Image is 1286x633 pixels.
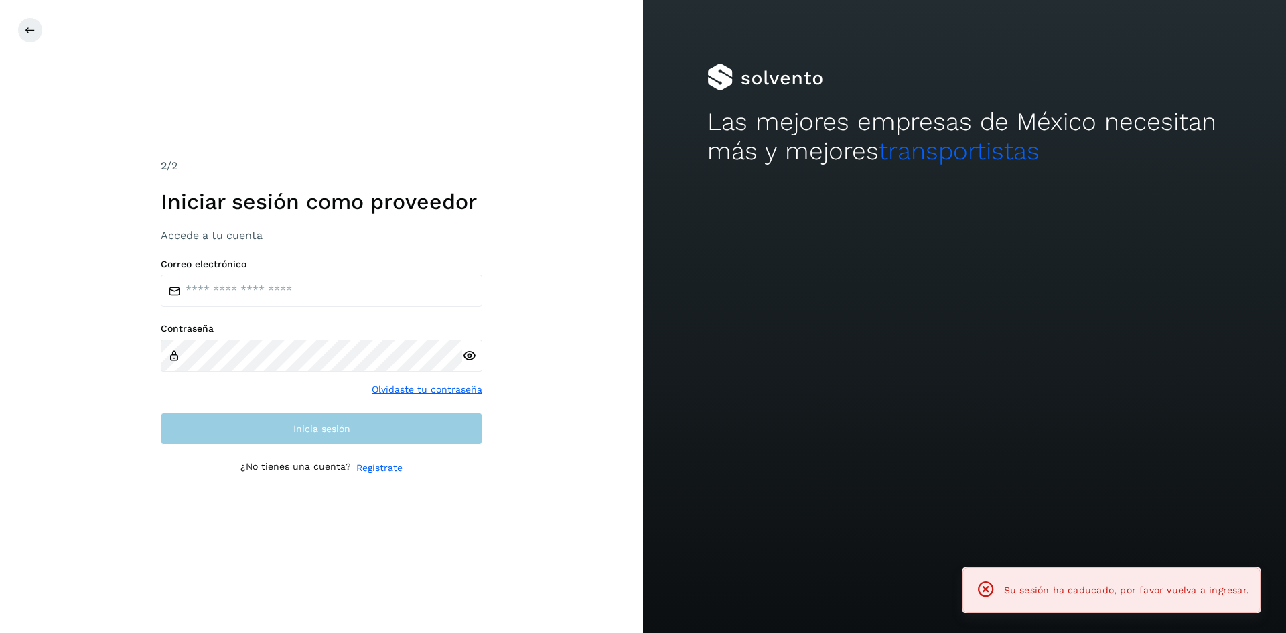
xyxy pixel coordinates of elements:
[707,107,1222,167] h2: Las mejores empresas de México necesitan más y mejores
[293,424,350,433] span: Inicia sesión
[240,461,351,475] p: ¿No tienes una cuenta?
[356,461,403,475] a: Regístrate
[161,229,482,242] h3: Accede a tu cuenta
[161,158,482,174] div: /2
[161,413,482,445] button: Inicia sesión
[879,137,1040,165] span: transportistas
[161,189,482,214] h1: Iniciar sesión como proveedor
[161,159,167,172] span: 2
[372,382,482,397] a: Olvidaste tu contraseña
[161,323,482,334] label: Contraseña
[1004,585,1249,595] span: Su sesión ha caducado, por favor vuelva a ingresar.
[161,259,482,270] label: Correo electrónico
